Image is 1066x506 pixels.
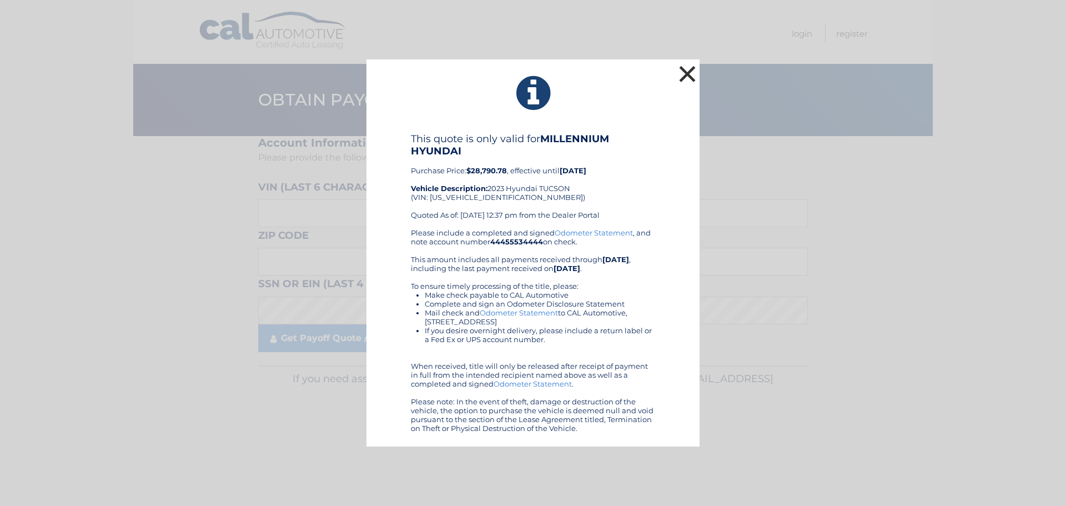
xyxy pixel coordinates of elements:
[411,133,655,157] h4: This quote is only valid for
[425,308,655,326] li: Mail check and to CAL Automotive, [STREET_ADDRESS]
[560,166,586,175] b: [DATE]
[676,63,698,85] button: ×
[602,255,629,264] b: [DATE]
[411,228,655,433] div: Please include a completed and signed , and note account number on check. This amount includes al...
[466,166,507,175] b: $28,790.78
[494,379,572,388] a: Odometer Statement
[490,237,543,246] b: 44455534444
[411,184,487,193] strong: Vehicle Description:
[425,299,655,308] li: Complete and sign an Odometer Disclosure Statement
[425,326,655,344] li: If you desire overnight delivery, please include a return label or a Fed Ex or UPS account number.
[425,290,655,299] li: Make check payable to CAL Automotive
[411,133,655,228] div: Purchase Price: , effective until 2023 Hyundai TUCSON (VIN: [US_VEHICLE_IDENTIFICATION_NUMBER]) Q...
[555,228,633,237] a: Odometer Statement
[480,308,558,317] a: Odometer Statement
[554,264,580,273] b: [DATE]
[411,133,609,157] b: MILLENNIUM HYUNDAI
